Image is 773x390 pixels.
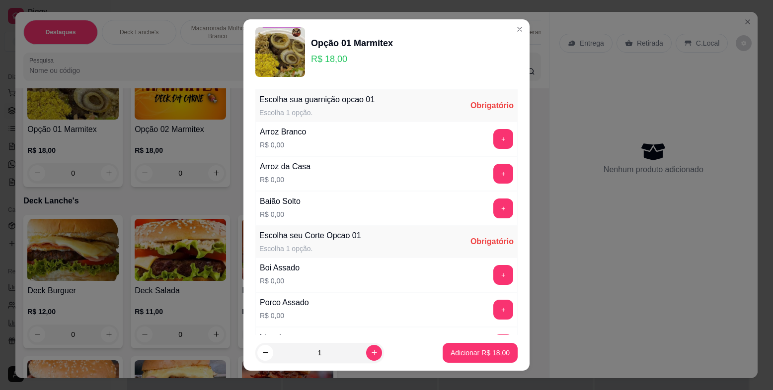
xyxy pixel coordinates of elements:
div: Opção 01 Marmitex [311,36,393,50]
button: add [493,129,513,149]
button: add [493,334,513,354]
p: R$ 0,00 [260,209,301,219]
p: R$ 0,00 [260,311,309,321]
div: Arroz Branco [260,126,306,138]
div: Boi Assado [260,262,300,274]
button: increase-product-quantity [366,345,382,361]
button: add [493,300,513,320]
p: R$ 0,00 [260,175,310,185]
p: R$ 18,00 [311,52,393,66]
img: product-image [255,27,305,77]
p: Adicionar R$ 18,00 [451,348,510,358]
div: Escolha seu Corte Opcao 01 [259,230,361,242]
div: Arroz da Casa [260,161,310,173]
button: add [493,265,513,285]
button: decrease-product-quantity [257,345,273,361]
div: Escolha 1 opção. [259,108,375,118]
button: Close [512,21,528,37]
button: add [493,198,513,218]
div: Escolha 1 opção. [259,244,361,254]
div: Porco Assado [260,297,309,309]
div: Obrigatório [470,100,514,112]
p: R$ 0,00 [260,140,306,150]
div: Baião Solto [260,195,301,207]
button: add [493,164,513,184]
div: Escolha sua guarnição opcao 01 [259,94,375,106]
div: Obrigatório [470,236,514,248]
div: Linguiça [260,331,290,343]
p: R$ 0,00 [260,276,300,286]
button: Adicionar R$ 18,00 [443,343,518,363]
